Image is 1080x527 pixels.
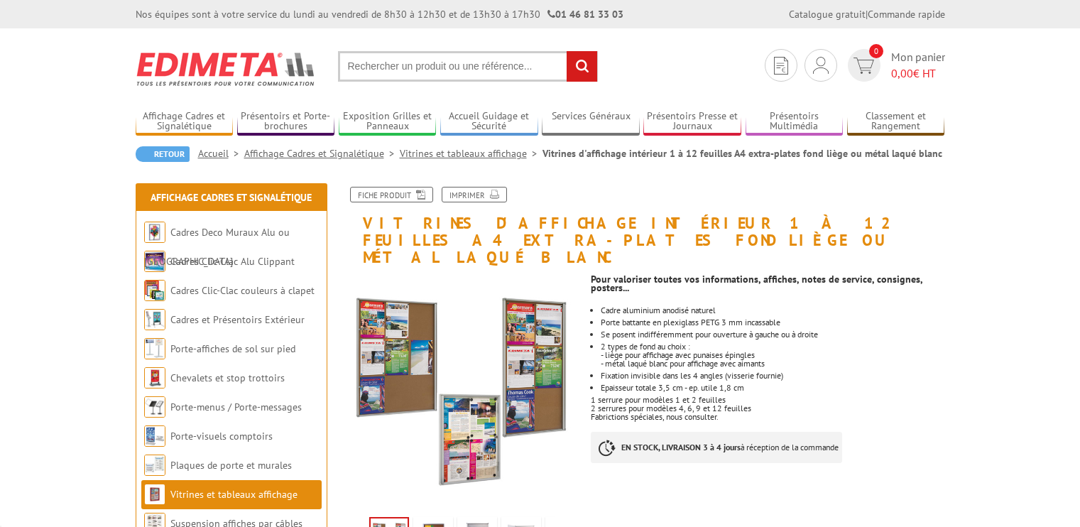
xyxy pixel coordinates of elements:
[591,273,922,294] strong: Pour valoriser toutes vos informations, affiches, notes de service, consignes, posters...
[591,266,955,477] div: 1 serrure pour modèles 1 et 2 feuilles 2 serrures pour modèles 4, 6, 9 et 12 feuilles Fabrictions...
[170,284,315,297] a: Cadres Clic-Clac couleurs à clapet
[746,110,844,134] a: Présentoirs Multimédia
[868,8,945,21] a: Commande rapide
[170,313,305,326] a: Cadres et Présentoirs Extérieur
[601,342,944,368] li: 2 types de fond au choix : - liège pour affichage avec punaises épingles - métal laqué blanc pour...
[338,51,598,82] input: Rechercher un produit ou une référence...
[170,488,298,501] a: Vitrines et tableaux affichage
[198,147,244,160] a: Accueil
[136,110,234,134] a: Affichage Cadres et Signalétique
[144,226,290,268] a: Cadres Deco Muraux Alu ou [GEOGRAPHIC_DATA]
[869,44,883,58] span: 0
[774,57,788,75] img: devis rapide
[789,8,866,21] a: Catalogue gratuit
[601,384,944,392] li: Epaisseur totale 3,5 cm - ep. utile 1,8 cm
[144,455,165,476] img: Plaques de porte et murales
[847,110,945,134] a: Classement et Rangement
[136,43,317,95] img: Edimeta
[331,187,956,266] h1: Vitrines d'affichage intérieur 1 à 12 feuilles A4 extra-plates fond liège ou métal laqué blanc
[643,110,741,134] a: Présentoirs Presse et Journaux
[339,110,437,134] a: Exposition Grilles et Panneaux
[891,65,945,82] span: € HT
[601,318,944,327] li: Porte battante en plexiglass PETG 3 mm incassable
[601,306,944,315] p: Cadre aluminium anodisé naturel
[601,371,944,380] li: Fixation invisible dans les 4 angles (visserie fournie)
[400,147,542,160] a: Vitrines et tableaux affichage
[170,430,273,442] a: Porte-visuels comptoirs
[144,484,165,505] img: Vitrines et tableaux affichage
[151,191,312,204] a: Affichage Cadres et Signalétique
[844,49,945,82] a: devis rapide 0 Mon panier 0,00€ HT
[144,309,165,330] img: Cadres et Présentoirs Extérieur
[342,273,581,513] img: vitrines_d_affichage_214620_1.jpg
[567,51,597,82] input: rechercher
[891,49,945,82] span: Mon panier
[144,396,165,418] img: Porte-menus / Porte-messages
[440,110,538,134] a: Accueil Guidage et Sécurité
[170,255,295,268] a: Cadres Clic-Clac Alu Clippant
[591,432,842,463] p: à réception de la commande
[136,146,190,162] a: Retour
[244,147,400,160] a: Affichage Cadres et Signalétique
[853,58,874,74] img: devis rapide
[813,57,829,74] img: devis rapide
[144,425,165,447] img: Porte-visuels comptoirs
[621,442,741,452] strong: EN STOCK, LIVRAISON 3 à 4 jours
[547,8,623,21] strong: 01 46 81 33 03
[136,7,623,21] div: Nos équipes sont à votre service du lundi au vendredi de 8h30 à 12h30 et de 13h30 à 17h30
[170,342,295,355] a: Porte-affiches de sol sur pied
[170,459,292,472] a: Plaques de porte et murales
[144,367,165,389] img: Chevalets et stop trottoirs
[891,66,913,80] span: 0,00
[144,222,165,243] img: Cadres Deco Muraux Alu ou Bois
[237,110,335,134] a: Présentoirs et Porte-brochures
[789,7,945,21] div: |
[170,401,302,413] a: Porte-menus / Porte-messages
[170,371,285,384] a: Chevalets et stop trottoirs
[350,187,433,202] a: Fiche produit
[601,330,944,339] li: Se posent indifféremment pour ouverture à gauche ou à droite
[542,110,640,134] a: Services Généraux
[144,338,165,359] img: Porte-affiches de sol sur pied
[144,280,165,301] img: Cadres Clic-Clac couleurs à clapet
[442,187,507,202] a: Imprimer
[542,146,942,161] li: Vitrines d'affichage intérieur 1 à 12 feuilles A4 extra-plates fond liège ou métal laqué blanc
